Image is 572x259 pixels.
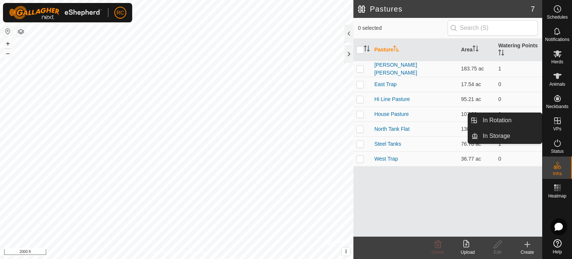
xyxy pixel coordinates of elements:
[458,61,495,77] td: 183.75 ac
[498,51,504,57] p-sorticon: Activate to sort
[374,81,397,87] a: East Trap
[478,129,542,143] a: In Storage
[374,62,417,76] a: [PERSON_NAME] [PERSON_NAME]
[553,250,562,254] span: Help
[374,126,410,132] a: North Tank Flat
[549,82,565,86] span: Animals
[495,77,542,92] td: 0
[393,47,399,53] p-sorticon: Activate to sort
[9,6,102,19] img: Gallagher Logo
[458,121,495,136] td: 130.99 ac
[16,27,25,36] button: Map Layers
[495,61,542,77] td: 1
[432,250,445,255] span: Delete
[453,249,483,256] div: Upload
[458,39,495,61] th: Area
[543,236,572,257] a: Help
[184,249,206,256] a: Contact Us
[548,194,566,198] span: Heatmap
[551,60,563,64] span: Herds
[374,141,401,147] a: Steel Tanks
[358,24,448,32] span: 0 selected
[458,92,495,107] td: 95.21 ac
[531,3,535,15] span: 7
[545,37,569,42] span: Notifications
[358,4,531,13] h2: Pastures
[371,39,458,61] th: Pasture
[448,20,538,36] input: Search (S)
[3,27,12,36] button: Reset Map
[551,149,563,154] span: Status
[495,136,542,151] td: 1
[546,104,568,109] span: Neckbands
[3,39,12,48] button: +
[374,156,398,162] a: West Trap
[495,107,542,121] td: 0
[374,111,409,117] a: House Pasture
[478,113,542,128] a: In Rotation
[3,49,12,58] button: –
[458,136,495,151] td: 76.78 ac
[364,47,370,53] p-sorticon: Activate to sort
[147,249,175,256] a: Privacy Policy
[483,132,510,140] span: In Storage
[512,249,542,256] div: Create
[553,171,562,176] span: Infra
[495,39,542,61] th: Watering Points
[458,107,495,121] td: 107.29 ac
[483,116,511,125] span: In Rotation
[468,113,542,128] li: In Rotation
[483,249,512,256] div: Edit
[553,127,561,131] span: VPs
[473,47,479,53] p-sorticon: Activate to sort
[374,96,410,102] a: Hi Line Pasture
[345,248,347,255] span: i
[547,15,568,19] span: Schedules
[458,151,495,166] td: 36.77 ac
[468,129,542,143] li: In Storage
[342,247,350,256] button: i
[495,92,542,107] td: 0
[458,77,495,92] td: 17.54 ac
[117,9,124,17] span: RC
[495,151,542,166] td: 0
